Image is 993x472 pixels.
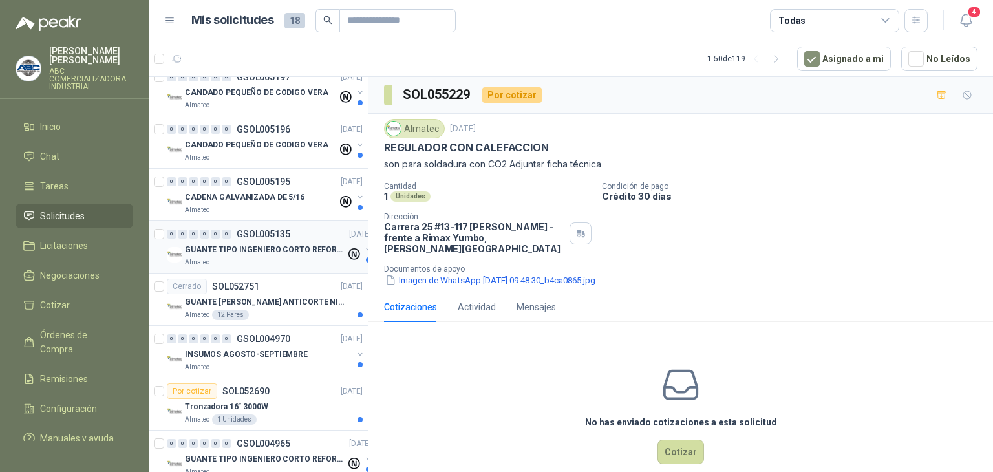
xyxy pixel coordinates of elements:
[16,144,133,169] a: Chat
[16,114,133,139] a: Inicio
[341,123,363,136] p: [DATE]
[384,157,977,171] p: son para soldadura con CO2 Adjuntar ficha técnica
[167,456,182,472] img: Company Logo
[384,141,549,155] p: REGULADOR CON CALEFACCION
[222,125,231,134] div: 0
[222,177,231,186] div: 0
[284,13,305,28] span: 18
[167,352,182,367] img: Company Logo
[778,14,806,28] div: Todas
[185,205,209,215] p: Almatec
[212,282,259,291] p: SOL052751
[167,299,182,315] img: Company Logo
[237,334,290,343] p: GSOL004970
[149,274,368,326] a: CerradoSOL052751[DATE] Company LogoGUANTE [PERSON_NAME] ANTICORTE NIV 5 TALLA LAlmatec12 Pares
[602,191,988,202] p: Crédito 30 días
[211,177,220,186] div: 0
[517,300,556,314] div: Mensajes
[222,387,270,396] p: SOL052690
[185,296,346,308] p: GUANTE [PERSON_NAME] ANTICORTE NIV 5 TALLA L
[185,87,328,99] p: CANDADO PEQUEÑO DE CODIGO VERA
[341,176,363,188] p: [DATE]
[341,71,363,83] p: [DATE]
[657,440,704,464] button: Cotizar
[200,334,209,343] div: 0
[185,349,308,361] p: INSUMOS AGOSTO-SEPTIEMBRE
[178,230,187,239] div: 0
[16,426,133,451] a: Manuales y ayuda
[384,221,564,254] p: Carrera 25 #13-117 [PERSON_NAME] - frente a Rimax Yumbo , [PERSON_NAME][GEOGRAPHIC_DATA]
[40,372,88,386] span: Remisiones
[222,439,231,448] div: 0
[189,177,198,186] div: 0
[222,230,231,239] div: 0
[40,268,100,283] span: Negociaciones
[178,72,187,81] div: 0
[185,257,209,268] p: Almatec
[384,264,988,274] p: Documentos de apoyo
[178,177,187,186] div: 0
[16,174,133,198] a: Tareas
[967,6,981,18] span: 4
[167,439,176,448] div: 0
[191,11,274,30] h1: Mis solicitudes
[40,239,88,253] span: Licitaciones
[237,230,290,239] p: GSOL005135
[403,85,472,105] h3: SOL055229
[237,177,290,186] p: GSOL005195
[384,274,597,287] button: Imagen de WhatsApp [DATE] 09.48.30_b4ca0865.jpg
[458,300,496,314] div: Actividad
[200,230,209,239] div: 0
[189,125,198,134] div: 0
[167,195,182,210] img: Company Logo
[185,414,209,425] p: Almatec
[167,404,182,420] img: Company Logo
[16,367,133,391] a: Remisiones
[16,56,41,81] img: Company Logo
[189,72,198,81] div: 0
[185,244,346,256] p: GUANTE TIPO INGENIERO CORTO REFORZADO
[185,139,328,151] p: CANDADO PEQUEÑO DE CODIGO VERA
[212,310,249,320] div: 12 Pares
[349,438,371,450] p: [DATE]
[901,47,977,71] button: No Leídos
[178,439,187,448] div: 0
[16,293,133,317] a: Cotizar
[237,125,290,134] p: GSOL005196
[212,414,257,425] div: 1 Unidades
[167,122,365,163] a: 0 0 0 0 0 0 GSOL005196[DATE] Company LogoCANDADO PEQUEÑO DE CODIGO VERAAlmatec
[200,439,209,448] div: 0
[189,439,198,448] div: 0
[384,212,564,221] p: Dirección
[384,182,592,191] p: Cantidad
[189,334,198,343] div: 0
[40,149,59,164] span: Chat
[384,300,437,314] div: Cotizaciones
[323,16,332,25] span: search
[167,334,176,343] div: 0
[211,439,220,448] div: 0
[40,298,70,312] span: Cotizar
[149,378,368,431] a: Por cotizarSOL052690[DATE] Company LogoTronzadora 16” 3000WAlmatec1 Unidades
[185,153,209,163] p: Almatec
[16,263,133,288] a: Negociaciones
[16,396,133,421] a: Configuración
[167,331,365,372] a: 0 0 0 0 0 0 GSOL004970[DATE] Company LogoINSUMOS AGOSTO-SEPTIEMBREAlmatec
[482,87,542,103] div: Por cotizar
[40,328,121,356] span: Órdenes de Compra
[16,16,81,31] img: Logo peakr
[200,177,209,186] div: 0
[602,182,988,191] p: Condición de pago
[167,383,217,399] div: Por cotizar
[384,191,388,202] p: 1
[349,228,371,241] p: [DATE]
[954,9,977,32] button: 4
[16,323,133,361] a: Órdenes de Compra
[211,72,220,81] div: 0
[167,142,182,158] img: Company Logo
[200,72,209,81] div: 0
[185,362,209,372] p: Almatec
[450,123,476,135] p: [DATE]
[40,209,85,223] span: Solicitudes
[185,310,209,320] p: Almatec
